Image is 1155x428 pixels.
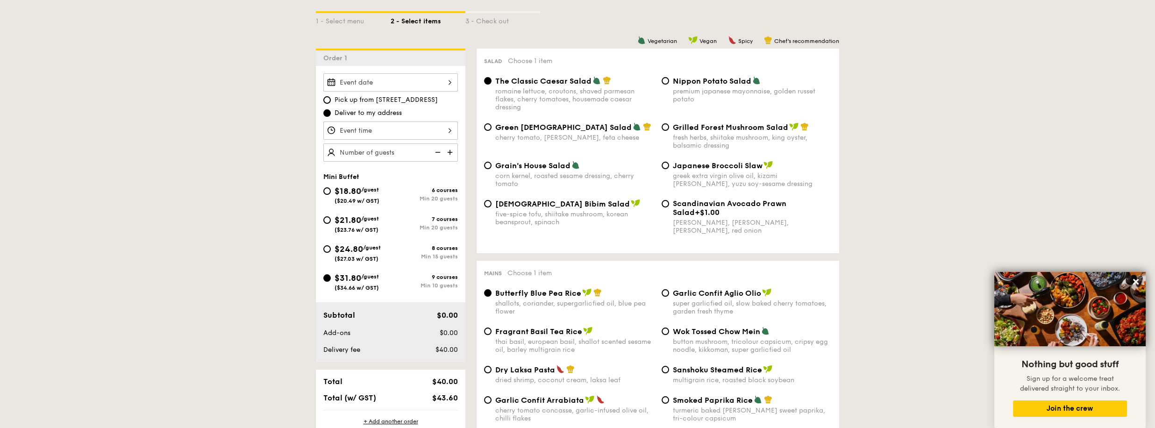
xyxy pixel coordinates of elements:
[323,393,376,402] span: Total (w/ GST)
[484,366,492,373] input: Dry Laksa Pastadried shrimp, coconut cream, laksa leaf
[495,200,630,208] span: [DEMOGRAPHIC_DATA] Bibim Salad
[648,38,677,44] span: Vegetarian
[662,200,669,207] input: Scandinavian Avocado Prawn Salad+$1.00[PERSON_NAME], [PERSON_NAME], [PERSON_NAME], red onion
[323,216,331,224] input: $21.80/guest($23.76 w/ GST)7 coursesMin 20 guests
[495,300,654,315] div: shallots, coriander, supergarlicfied oil, blue pea flower
[484,162,492,169] input: Grain's House Saladcorn kernel, roasted sesame dressing, cherry tomato
[566,365,575,373] img: icon-chef-hat.a58ddaea.svg
[673,407,832,422] div: turmeric baked [PERSON_NAME] sweet paprika, tri-colour capsicum
[391,195,458,202] div: Min 20 guests
[495,376,654,384] div: dried shrimp, coconut cream, laksa leaf
[440,329,458,337] span: $0.00
[484,123,492,131] input: Green [DEMOGRAPHIC_DATA] Saladcherry tomato, [PERSON_NAME], feta cheese
[643,122,651,131] img: icon-chef-hat.a58ddaea.svg
[316,13,391,26] div: 1 - Select menu
[673,396,753,405] span: Smoked Paprika Rice
[495,289,581,298] span: Butterfly Blue Pea Rice
[495,365,555,374] span: Dry Laksa Pasta
[495,77,592,86] span: The Classic Caesar Salad
[571,161,580,169] img: icon-vegetarian.fe4039eb.svg
[391,187,458,193] div: 6 courses
[323,143,458,162] input: Number of guests
[754,395,762,404] img: icon-vegetarian.fe4039eb.svg
[335,186,361,196] span: $18.80
[774,38,839,44] span: Chef's recommendation
[596,395,605,404] img: icon-spicy.37a8142b.svg
[323,73,458,92] input: Event date
[673,77,751,86] span: Nippon Potato Salad
[633,122,641,131] img: icon-vegetarian.fe4039eb.svg
[673,365,762,374] span: Sanshoku Steamed Rice
[637,36,646,44] img: icon-vegetarian.fe4039eb.svg
[335,215,361,225] span: $21.80
[391,13,465,26] div: 2 - Select items
[323,54,351,62] span: Order 1
[673,376,832,384] div: multigrain rice, roasted black soybean
[495,396,584,405] span: Garlic Confit Arrabiata
[323,311,355,320] span: Subtotal
[484,58,502,64] span: Salad
[391,253,458,260] div: Min 15 guests
[800,122,809,131] img: icon-chef-hat.a58ddaea.svg
[728,36,736,44] img: icon-spicy.37a8142b.svg
[495,172,654,188] div: corn kernel, roasted sesame dressing, cherry tomato
[323,329,350,337] span: Add-ons
[323,346,360,354] span: Delivery fee
[673,199,786,217] span: Scandinavian Avocado Prawn Salad
[484,270,502,277] span: Mains
[335,285,379,291] span: ($34.66 w/ GST)
[391,216,458,222] div: 7 courses
[662,366,669,373] input: Sanshoku Steamed Ricemultigrain rice, roasted black soybean
[495,338,654,354] div: thai basil, european basil, shallot scented sesame oil, barley multigrain rice
[994,272,1146,346] img: DSC07876-Edit02-Large.jpeg
[603,76,611,85] img: icon-chef-hat.a58ddaea.svg
[484,77,492,85] input: The Classic Caesar Saladromaine lettuce, croutons, shaved parmesan flakes, cherry tomatoes, house...
[335,244,363,254] span: $24.80
[391,245,458,251] div: 8 courses
[391,274,458,280] div: 9 courses
[507,269,552,277] span: Choose 1 item
[695,208,720,217] span: +$1.00
[1020,375,1120,392] span: Sign up for a welcome treat delivered straight to your inbox.
[593,288,602,297] img: icon-chef-hat.a58ddaea.svg
[435,346,458,354] span: $40.00
[764,36,772,44] img: icon-chef-hat.a58ddaea.svg
[673,289,761,298] span: Garlic Confit Aglio Olio
[361,273,379,280] span: /guest
[391,282,458,289] div: Min 10 guests
[752,76,761,85] img: icon-vegetarian.fe4039eb.svg
[662,396,669,404] input: Smoked Paprika Riceturmeric baked [PERSON_NAME] sweet paprika, tri-colour capsicum
[1021,359,1119,370] span: Nothing but good stuff
[673,172,832,188] div: greek extra virgin olive oil, kizami [PERSON_NAME], yuzu soy-sesame dressing
[583,327,592,335] img: icon-vegan.f8ff3823.svg
[335,198,379,204] span: ($20.49 w/ GST)
[556,365,564,373] img: icon-spicy.37a8142b.svg
[391,224,458,231] div: Min 20 guests
[323,377,342,386] span: Total
[662,123,669,131] input: Grilled Forest Mushroom Saladfresh herbs, shiitake mushroom, king oyster, balsamic dressing
[762,288,771,297] img: icon-vegan.f8ff3823.svg
[495,327,582,336] span: Fragrant Basil Tea Rice
[631,199,640,207] img: icon-vegan.f8ff3823.svg
[323,109,331,117] input: Deliver to my address
[323,173,359,181] span: Mini Buffet
[495,407,654,422] div: cherry tomato concasse, garlic-infused olive oil, chilli flakes
[430,143,444,161] img: icon-reduce.1d2dbef1.svg
[662,289,669,297] input: Garlic Confit Aglio Oliosuper garlicfied oil, slow baked cherry tomatoes, garden fresh thyme
[495,161,570,170] span: Grain's House Salad
[335,256,378,262] span: ($27.03 w/ GST)
[585,395,594,404] img: icon-vegan.f8ff3823.svg
[495,134,654,142] div: cherry tomato, [PERSON_NAME], feta cheese
[335,108,402,118] span: Deliver to my address
[1128,274,1143,289] button: Close
[662,77,669,85] input: Nippon Potato Saladpremium japanese mayonnaise, golden russet potato
[673,123,788,132] span: Grilled Forest Mushroom Salad
[699,38,717,44] span: Vegan
[335,273,361,283] span: $31.80
[495,87,654,111] div: romaine lettuce, croutons, shaved parmesan flakes, cherry tomatoes, housemade caesar dressing
[495,123,632,132] span: Green [DEMOGRAPHIC_DATA] Salad
[673,219,832,235] div: [PERSON_NAME], [PERSON_NAME], [PERSON_NAME], red onion
[763,161,773,169] img: icon-vegan.f8ff3823.svg
[335,227,378,233] span: ($23.76 w/ GST)
[688,36,698,44] img: icon-vegan.f8ff3823.svg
